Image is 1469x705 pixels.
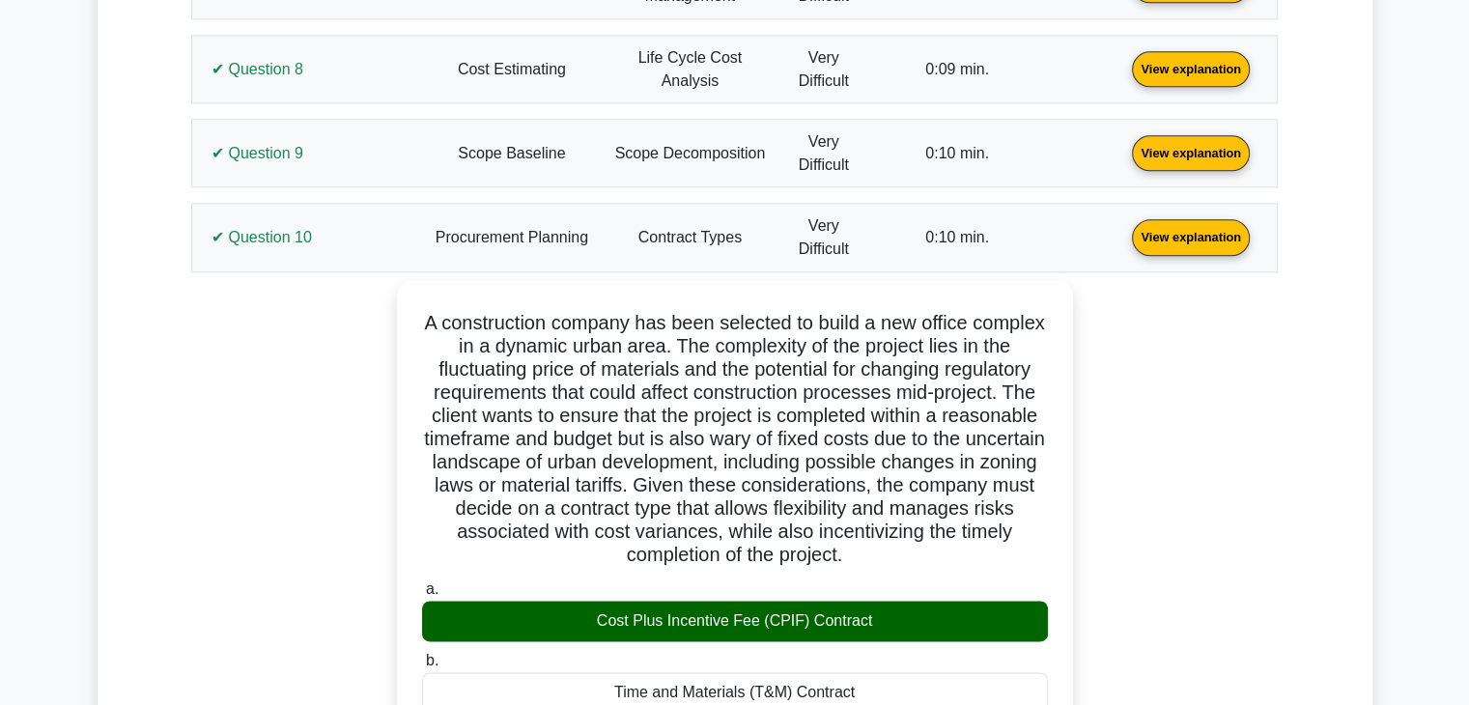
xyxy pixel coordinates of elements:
[420,311,1050,566] h5: A construction company has been selected to build a new office complex in a dynamic urban area. T...
[1124,60,1257,76] a: View explanation
[1124,228,1257,244] a: View explanation
[426,580,438,597] span: a.
[422,601,1048,641] div: Cost Plus Incentive Fee (CPIF) Contract
[1124,144,1257,160] a: View explanation
[426,652,438,668] span: b.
